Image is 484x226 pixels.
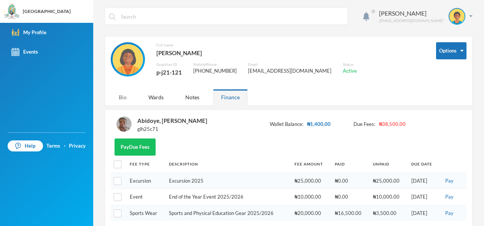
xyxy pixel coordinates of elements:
div: [PERSON_NAME] [156,48,357,58]
div: [GEOGRAPHIC_DATA] [23,8,71,15]
img: search [109,13,116,20]
th: Fee Amount [291,156,331,173]
button: Options [436,42,466,59]
div: Abidoye, [PERSON_NAME] [137,116,207,126]
td: Excursion 2025 [165,173,291,189]
button: Pay [443,193,456,201]
td: ₦16,500.00 [331,205,369,221]
td: ₦20,000.00 [291,205,331,221]
img: GUARDIAN [113,44,143,75]
td: ₦0.00 [331,189,369,205]
span: Wallet Balance: [270,121,303,128]
td: ₦10,000.00 [369,189,408,205]
a: Terms [46,142,60,150]
div: Wards [140,89,172,105]
div: glh25c71 [137,126,207,133]
th: Due Date [408,156,439,173]
th: Paid [331,156,369,173]
th: Unpaid [369,156,408,173]
div: [EMAIL_ADDRESS][DOMAIN_NAME] [248,67,331,75]
div: p-j21-121 [156,67,182,77]
img: STUDENT [449,9,465,24]
button: Pay [443,177,456,185]
td: [DATE] [408,205,439,221]
span: ₦38,500.00 [379,121,406,128]
button: PayDue Fees [115,138,156,156]
img: logo [4,4,19,19]
div: Bio [111,89,135,105]
div: [EMAIL_ADDRESS][DOMAIN_NAME] [379,18,443,24]
div: · [64,142,65,150]
td: ₦10,000.00 [291,189,331,205]
td: ₦25,000.00 [369,173,408,189]
td: Excursion [126,173,165,189]
a: Help [8,140,43,152]
div: Notes [177,89,207,105]
div: [PERSON_NAME] [379,9,443,18]
div: [PHONE_NUMBER] [193,67,237,75]
img: STUDENT [116,116,132,132]
td: [DATE] [408,189,439,205]
td: [DATE] [408,173,439,189]
td: ₦25,000.00 [291,173,331,189]
span: ₦1,400.00 [307,121,331,128]
th: Description [165,156,291,173]
td: Sports Wear [126,205,165,221]
span: Due Fees: [353,121,375,128]
div: Guardian ID [156,62,182,67]
th: Fee Type [126,156,165,173]
div: Status [343,62,357,67]
div: Active [343,67,357,75]
td: End of the Year Event 2025/2026 [165,189,291,205]
button: Pay [443,209,456,218]
td: ₦0.00 [331,173,369,189]
input: Search [120,8,344,25]
div: Events [11,48,38,56]
div: Mobile Phone [193,62,237,67]
div: Email [248,62,331,67]
div: Full name [156,42,357,48]
a: Privacy [69,142,86,150]
div: Finance [213,89,248,105]
div: My Profile [11,29,46,37]
td: Sports and Physical Education Gear 2025/2026 [165,205,291,221]
td: Event [126,189,165,205]
td: ₦3,500.00 [369,205,408,221]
